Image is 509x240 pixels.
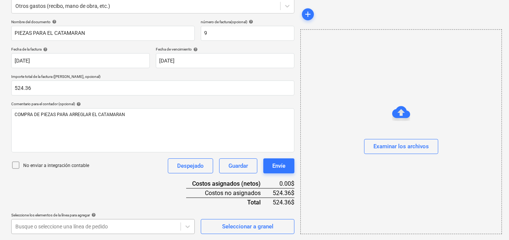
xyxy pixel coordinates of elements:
[42,47,48,52] span: help
[186,198,273,207] div: Total
[11,80,294,95] input: Importe total de la factura (coste neto, opcional)
[201,26,294,41] input: número de factura
[11,101,294,106] div: Comentario para el contador (opcional)
[177,161,204,171] div: Despejado
[263,158,294,173] button: Envíe
[15,112,125,117] span: COMPRA DE PIEZAS PARA ARREGLAR EL CATAMARAN
[222,222,273,231] div: Seleccionar a granel
[11,53,150,68] input: Fecha de factura no especificada
[300,29,502,234] div: Examinar los archivos
[11,26,195,41] input: Nombre del documento
[472,204,509,240] iframe: Chat Widget
[192,47,198,52] span: help
[156,53,294,68] input: Fecha de vencimiento no especificada
[201,219,294,234] button: Seleccionar a granel
[219,158,257,173] button: Guardar
[75,102,81,106] span: help
[247,19,253,24] span: help
[186,188,273,198] div: Costos no asignados
[156,47,294,52] div: Fecha de vencimiento
[11,213,195,218] div: Seleccione los elementos de la línea para agregar
[186,179,273,188] div: Costos asignados (netos)
[201,19,294,24] div: número de factura (opcional)
[228,161,248,171] div: Guardar
[273,188,294,198] div: 524.36$
[23,162,89,169] p: No enviar a integración contable
[373,142,429,152] div: Examinar los archivos
[11,74,294,80] p: Importe total de la factura ([PERSON_NAME], opcional)
[90,213,96,217] span: help
[273,179,294,188] div: 0.00$
[11,19,195,24] div: Nombre del documento
[272,161,285,171] div: Envíe
[273,198,294,207] div: 524.36$
[364,139,438,154] button: Examinar los archivos
[472,204,509,240] div: Widget de chat
[11,47,150,52] div: Fecha de la factura
[168,158,213,173] button: Despejado
[51,19,57,24] span: help
[303,10,312,19] span: add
